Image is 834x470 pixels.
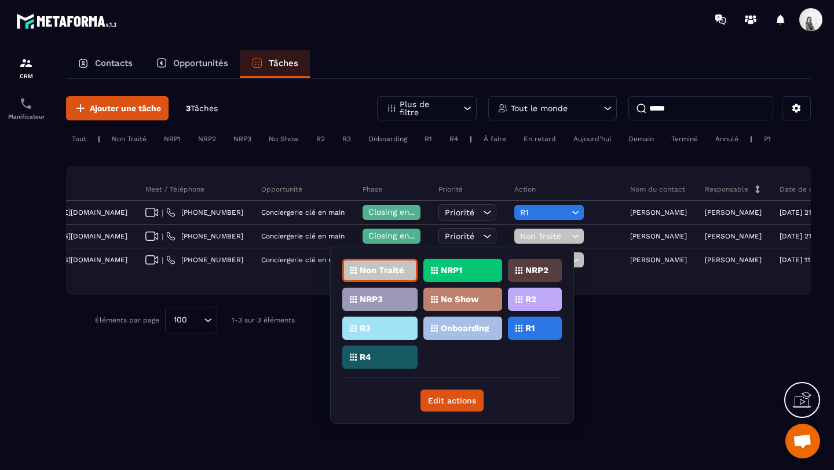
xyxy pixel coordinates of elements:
[90,102,161,114] span: Ajouter une tâche
[368,231,434,240] span: Closing en cours
[441,324,489,332] p: Onboarding
[106,132,152,146] div: Non Traité
[511,104,568,112] p: Tout le monde
[630,232,687,240] p: [PERSON_NAME]
[785,424,820,458] div: Ouvrir le chat
[758,132,777,146] div: P1
[95,316,159,324] p: Éléments par page
[419,132,438,146] div: R1
[400,100,451,116] p: Plus de filtre
[705,208,762,216] p: [PERSON_NAME]
[98,135,100,143] p: |
[240,50,310,78] a: Tâches
[166,208,243,217] a: [PHONE_NUMBER]
[3,113,49,120] p: Planificateur
[261,208,345,216] p: Conciergerie clé en main
[630,256,687,264] p: [PERSON_NAME]
[192,132,222,146] div: NRP2
[3,47,49,88] a: formationformationCRM
[705,256,762,264] p: [PERSON_NAME]
[360,353,371,361] p: R4
[16,10,120,32] img: logo
[441,266,462,274] p: NRP1
[310,132,331,146] div: R2
[166,232,243,241] a: [PHONE_NUMBER]
[186,103,218,114] p: 3
[269,58,298,68] p: Tâches
[750,135,752,143] p: |
[420,390,484,412] button: Edit actions
[445,208,474,217] span: Priorité
[363,185,382,194] p: Phase
[170,314,191,326] span: 100
[145,185,204,194] p: Meet / Téléphone
[66,96,169,120] button: Ajouter une tâche
[705,185,748,194] p: Responsable
[158,132,186,146] div: NRP1
[518,132,562,146] div: En retard
[780,232,820,240] p: [DATE] 21:11
[166,255,243,265] a: [PHONE_NUMBER]
[360,324,371,332] p: R3
[444,132,464,146] div: R4
[360,266,404,274] p: Non Traité
[165,307,217,333] div: Search for option
[162,208,163,217] span: |
[261,185,302,194] p: Opportunité
[3,88,49,128] a: schedulerschedulerPlanificateur
[470,135,472,143] p: |
[630,185,685,194] p: Nom du contact
[263,132,305,146] div: No Show
[66,50,144,78] a: Contacts
[623,132,660,146] div: Demain
[525,266,548,274] p: NRP2
[261,232,345,240] p: Conciergerie clé en main
[95,58,133,68] p: Contacts
[705,232,762,240] p: [PERSON_NAME]
[191,314,201,326] input: Search for option
[19,56,33,70] img: formation
[66,132,92,146] div: Tout
[665,132,704,146] div: Terminé
[438,185,463,194] p: Priorité
[363,132,413,146] div: Onboarding
[514,185,536,194] p: Action
[173,58,228,68] p: Opportunités
[525,324,535,332] p: R1
[709,132,744,146] div: Annulé
[520,232,569,241] span: Non Traité
[191,104,218,113] span: Tâches
[780,256,821,264] p: [DATE] 11:09
[630,208,687,216] p: [PERSON_NAME]
[228,132,257,146] div: NRP3
[360,295,383,303] p: NRP3
[780,208,821,216] p: [DATE] 21:21
[478,132,512,146] div: À faire
[144,50,240,78] a: Opportunités
[162,256,163,265] span: |
[336,132,357,146] div: R3
[232,316,295,324] p: 1-3 sur 3 éléments
[261,256,345,264] p: Conciergerie clé en main
[3,73,49,79] p: CRM
[525,295,536,303] p: R2
[162,232,163,241] span: |
[520,208,569,217] span: R1
[368,207,434,216] span: Closing en cours
[19,97,33,111] img: scheduler
[441,295,479,303] p: No Show
[445,232,474,241] span: Priorité
[568,132,617,146] div: Aujourd'hui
